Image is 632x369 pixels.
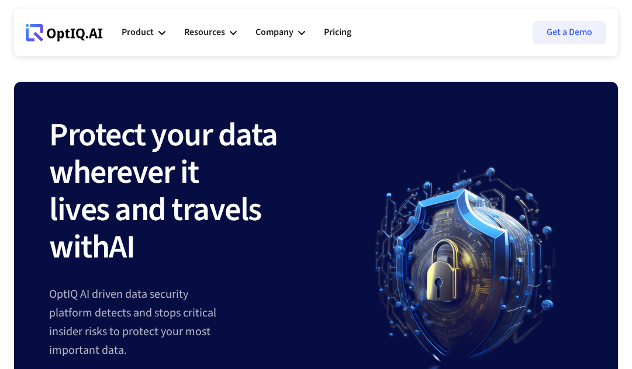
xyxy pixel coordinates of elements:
div: Resources [184,15,237,50]
a: Webflow Homepage [26,15,103,50]
div: Product [122,25,154,40]
a: Pricing [324,15,351,50]
strong: AI [109,224,134,270]
div: OptIQ AI driven data security platform detects and stops critical insider risks to protect your m... [49,285,349,360]
div: Resources [184,25,225,40]
div: Company [255,25,293,40]
strong: Protect your data wherever it lives and travels with [49,112,278,270]
a: Get a Demo [533,21,606,44]
div: Product [122,15,165,50]
div: Company [255,15,305,50]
